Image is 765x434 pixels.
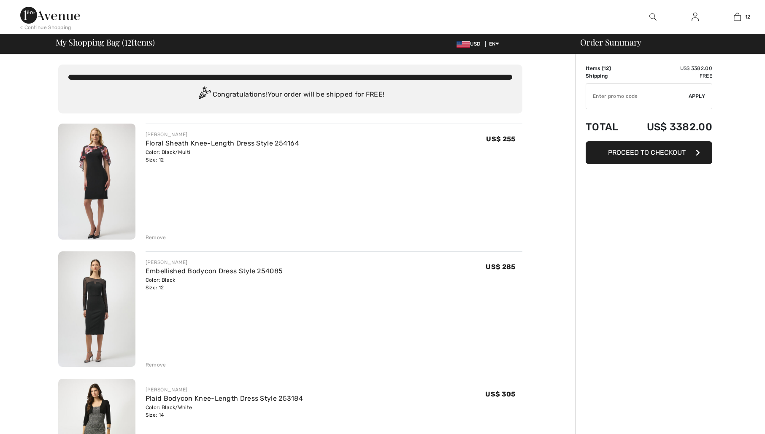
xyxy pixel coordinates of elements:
span: My Shopping Bag ( Items) [56,38,155,46]
span: US$ 255 [486,135,515,143]
div: Color: Black Size: 12 [146,276,283,291]
div: Color: Black/White Size: 14 [146,404,303,419]
div: Remove [146,234,166,241]
a: Plaid Bodycon Knee-Length Dress Style 253184 [146,394,303,402]
img: Congratulation2.svg [196,86,213,103]
span: 12 [603,65,609,71]
td: US$ 3382.00 [628,113,712,141]
input: Promo code [586,84,689,109]
td: Items ( ) [586,65,628,72]
span: US$ 305 [485,390,515,398]
img: My Bag [734,12,741,22]
span: USD [457,41,484,47]
td: Free [628,72,712,80]
button: Proceed to Checkout [586,141,712,164]
span: Apply [689,92,706,100]
img: Embellished Bodycon Dress Style 254085 [58,251,135,367]
div: Order Summary [570,38,760,46]
a: 12 [716,12,758,22]
a: Floral Sheath Knee-Length Dress Style 254164 [146,139,299,147]
div: < Continue Shopping [20,24,71,31]
div: [PERSON_NAME] [146,131,299,138]
div: Congratulations! Your order will be shipped for FREE! [68,86,512,103]
span: EN [489,41,500,47]
span: 12 [745,13,751,21]
td: Shipping [586,72,628,80]
td: Total [586,113,628,141]
img: My Info [692,12,699,22]
td: US$ 3382.00 [628,65,712,72]
div: Color: Black/Multi Size: 12 [146,148,299,164]
div: [PERSON_NAME] [146,386,303,394]
a: Embellished Bodycon Dress Style 254085 [146,267,283,275]
span: Proceed to Checkout [608,148,686,156]
img: 1ère Avenue [20,7,80,24]
div: [PERSON_NAME] [146,259,283,266]
a: Sign In [685,12,706,22]
span: 12 [124,36,132,47]
span: US$ 285 [486,263,515,271]
div: Remove [146,361,166,369]
img: search the website [649,12,657,22]
img: Floral Sheath Knee-Length Dress Style 254164 [58,124,135,240]
img: US Dollar [457,41,470,48]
